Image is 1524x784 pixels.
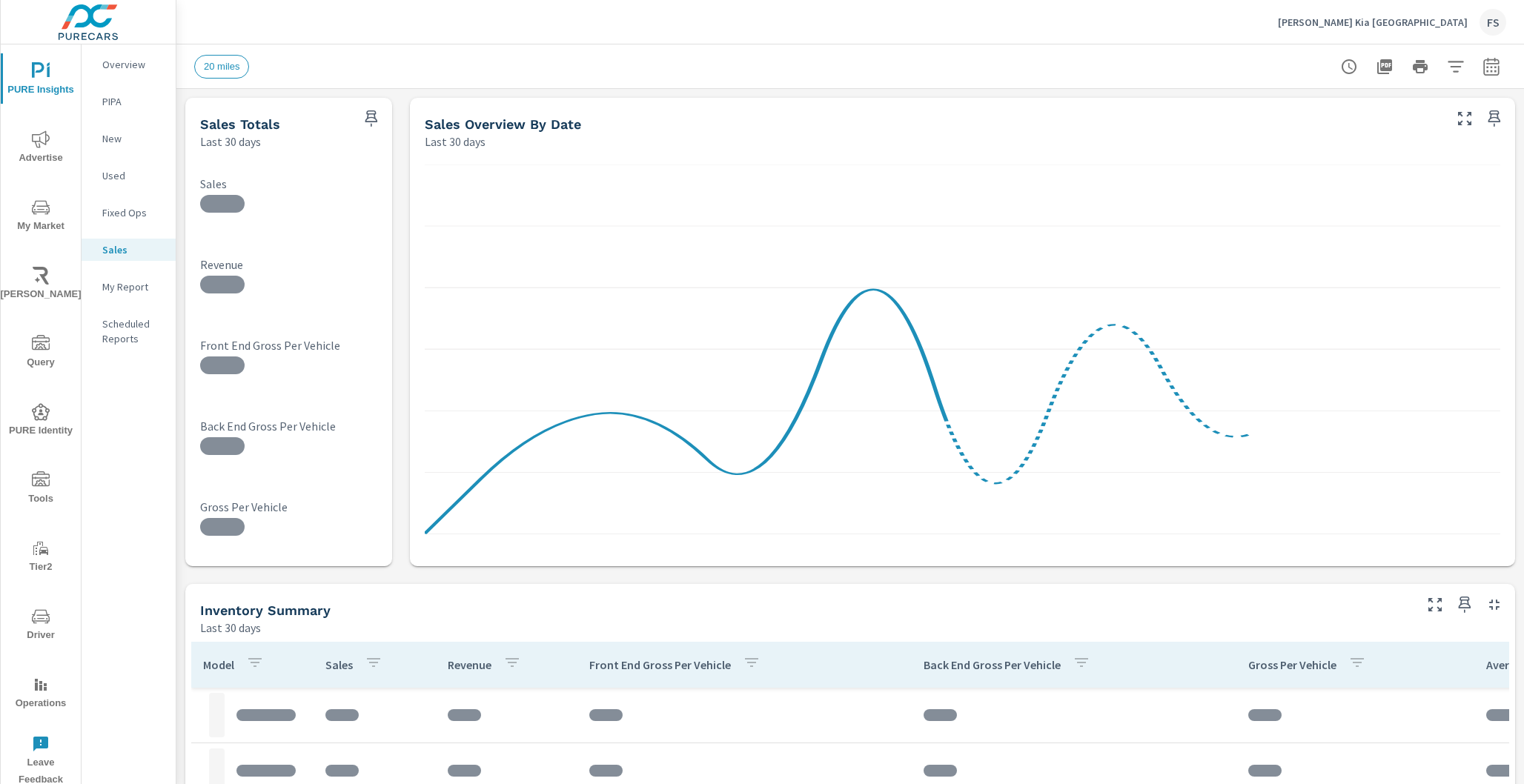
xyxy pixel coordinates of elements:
span: Operations [5,676,76,712]
button: Make Fullscreen [1423,593,1447,617]
span: Query [5,335,76,371]
p: Revenue [448,657,491,672]
p: New [102,131,164,146]
div: Scheduled Reports [82,313,176,350]
p: My Report [102,279,164,294]
p: Last 30 days [425,133,486,150]
span: My Market [5,199,76,235]
button: Print Report [1405,52,1435,82]
p: Last 30 days [200,619,261,637]
div: Overview [82,53,176,76]
div: New [82,127,176,150]
p: Last 30 days [200,133,261,150]
span: Save this to your personalized report [360,107,383,130]
div: Sales [82,239,176,261]
p: Gross Per Vehicle [1248,657,1336,672]
p: Fixed Ops [102,205,164,220]
p: Used [102,168,164,183]
span: PURE Identity [5,403,76,439]
button: "Export Report to PDF" [1370,52,1399,82]
button: Minimize Widget [1482,593,1506,617]
p: Gross Per Vehicle [200,499,396,514]
span: Tools [5,471,76,508]
button: Select Date Range [1477,52,1506,82]
div: PIPA [82,90,176,113]
span: Tier2 [5,539,76,576]
p: PIPA [102,94,164,109]
p: Front End Gross Per Vehicle [589,657,731,672]
p: Sales [325,657,353,672]
p: Revenue [200,257,396,272]
span: Save this to your personalized report [1482,107,1506,130]
div: Used [82,165,176,187]
div: Fixed Ops [82,202,176,224]
div: FS [1480,9,1506,36]
button: Apply Filters [1441,52,1471,82]
div: My Report [82,276,176,298]
p: Scheduled Reports [102,316,164,346]
p: Sales [102,242,164,257]
p: Model [203,657,234,672]
p: Back End Gross Per Vehicle [200,419,396,433]
span: [PERSON_NAME] [5,267,76,303]
span: Advertise [5,130,76,167]
p: Back End Gross Per Vehicle [924,657,1061,672]
p: [PERSON_NAME] Kia [GEOGRAPHIC_DATA] [1278,16,1468,29]
button: Make Fullscreen [1453,107,1477,130]
span: Driver [5,608,76,644]
p: Front End Gross Per Vehicle [200,338,396,353]
h5: Inventory Summary [200,602,331,618]
h5: Sales Overview By Date [425,116,581,132]
span: Save this to your personalized report [1453,593,1477,617]
p: Overview [102,57,164,72]
span: 20 miles [195,61,248,72]
span: PURE Insights [5,62,76,99]
p: Sales [200,176,396,191]
h5: Sales Totals [200,116,280,132]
